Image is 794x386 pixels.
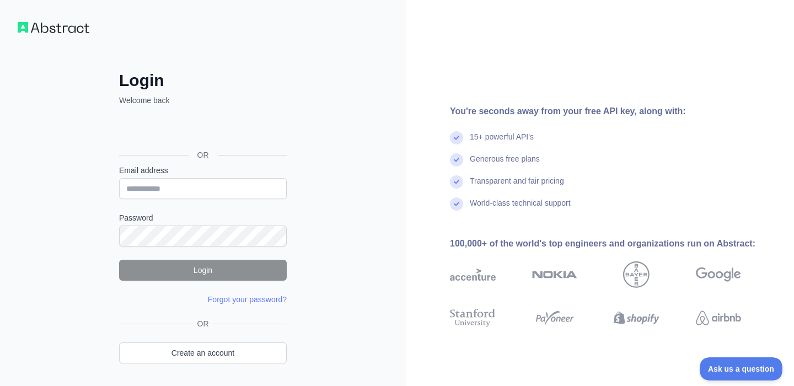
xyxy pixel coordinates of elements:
[614,307,659,329] img: shopify
[470,197,571,219] div: World-class technical support
[696,307,742,329] img: airbnb
[114,118,290,142] iframe: Sign in with Google Button
[450,105,776,118] div: You're seconds away from your free API key, along with:
[193,318,213,329] span: OR
[532,261,578,288] img: nokia
[450,153,463,167] img: check mark
[470,131,534,153] div: 15+ powerful API's
[119,212,287,223] label: Password
[450,237,776,250] div: 100,000+ of the world's top engineers and organizations run on Abstract:
[450,131,463,144] img: check mark
[470,153,540,175] div: Generous free plans
[450,175,463,189] img: check mark
[532,307,578,329] img: payoneer
[189,149,218,160] span: OR
[470,175,564,197] div: Transparent and fair pricing
[450,197,463,211] img: check mark
[208,295,287,304] a: Forgot your password?
[450,261,496,288] img: accenture
[623,261,650,288] img: bayer
[119,165,287,176] label: Email address
[450,307,496,329] img: stanford university
[119,342,287,363] a: Create an account
[696,261,742,288] img: google
[18,22,89,33] img: Workflow
[119,71,287,90] h2: Login
[119,95,287,106] p: Welcome back
[119,260,287,281] button: Login
[700,357,783,380] iframe: Toggle Customer Support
